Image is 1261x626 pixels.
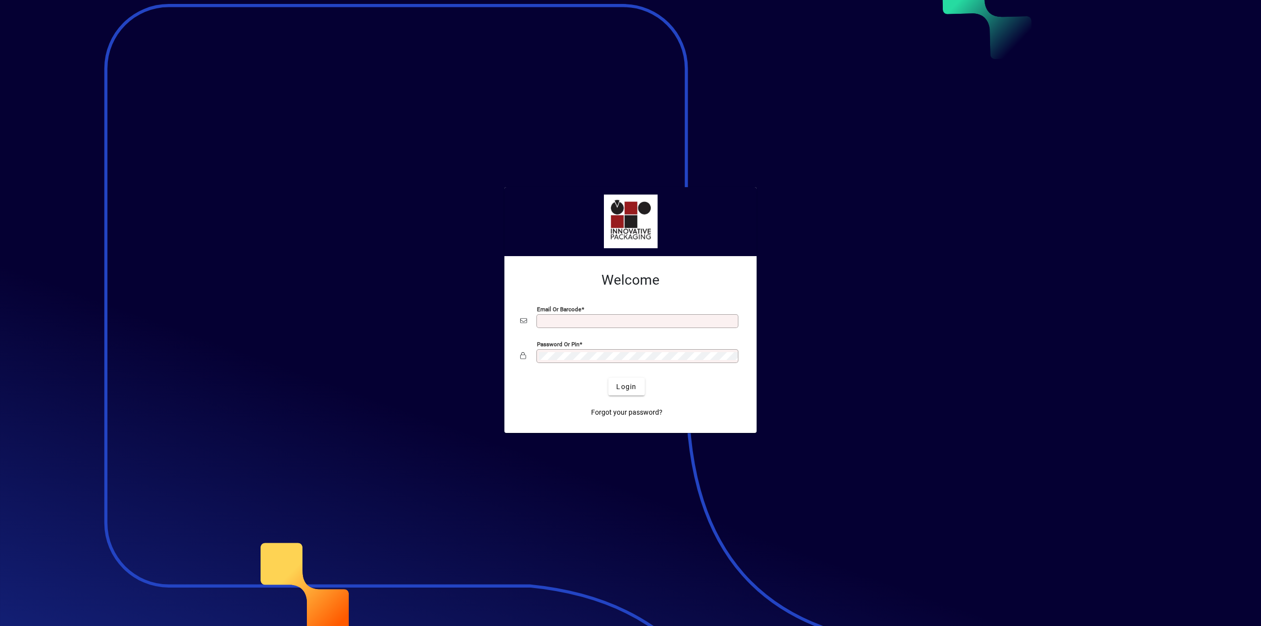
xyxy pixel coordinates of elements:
[537,306,581,313] mat-label: Email or Barcode
[520,272,741,289] h2: Welcome
[537,341,579,348] mat-label: Password or Pin
[608,378,644,395] button: Login
[591,407,663,418] span: Forgot your password?
[587,403,666,421] a: Forgot your password?
[616,382,636,392] span: Login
